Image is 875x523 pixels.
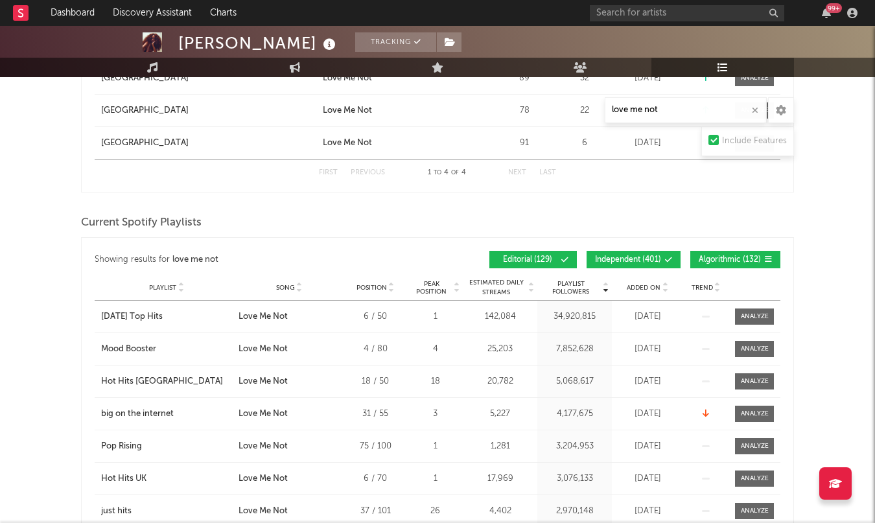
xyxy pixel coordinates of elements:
[466,278,526,297] span: Estimated Daily Streams
[615,472,680,485] div: [DATE]
[101,72,316,85] a: [GEOGRAPHIC_DATA]
[323,72,372,85] div: Love Me Not
[560,72,609,85] div: 32
[466,310,534,323] div: 142,084
[239,408,288,421] div: Love Me Not
[466,505,534,518] div: 4,402
[495,137,554,150] div: 91
[239,310,288,323] div: Love Me Not
[101,343,232,356] a: Mood Booster
[541,472,609,485] div: 3,076,133
[495,72,554,85] div: 89
[615,343,680,356] div: [DATE]
[411,440,460,453] div: 1
[508,169,526,176] button: Next
[615,408,680,421] div: [DATE]
[355,32,436,52] button: Tracking
[101,472,232,485] a: Hot Hits UK
[590,5,784,21] input: Search for artists
[101,408,232,421] a: big on the internet
[411,310,460,323] div: 1
[541,375,609,388] div: 5,068,617
[178,32,339,54] div: [PERSON_NAME]
[411,472,460,485] div: 1
[541,280,601,296] span: Playlist Followers
[346,408,404,421] div: 31 / 55
[595,256,661,264] span: Independent ( 401 )
[541,343,609,356] div: 7,852,628
[541,408,609,421] div: 4,177,675
[101,137,189,150] div: [GEOGRAPHIC_DATA]
[172,252,218,268] div: love me not
[351,169,385,176] button: Previous
[239,375,288,388] div: Love Me Not
[495,104,554,117] div: 78
[149,284,176,292] span: Playlist
[411,408,460,421] div: 3
[101,104,189,117] div: [GEOGRAPHIC_DATA]
[346,375,404,388] div: 18 / 50
[239,472,288,485] div: Love Me Not
[101,440,232,453] a: Pop Rising
[346,505,404,518] div: 37 / 101
[101,104,316,117] a: [GEOGRAPHIC_DATA]
[101,72,189,85] div: [GEOGRAPHIC_DATA]
[101,472,146,485] div: Hot Hits UK
[101,505,232,518] a: just hits
[276,284,295,292] span: Song
[539,169,556,176] button: Last
[615,72,680,85] div: [DATE]
[692,284,713,292] span: Trend
[239,440,288,453] div: Love Me Not
[101,310,232,323] a: [DATE] Top Hits
[541,440,609,453] div: 3,204,953
[466,440,534,453] div: 1,281
[822,8,831,18] button: 99+
[560,137,609,150] div: 6
[101,375,223,388] div: Hot Hits [GEOGRAPHIC_DATA]
[489,251,577,268] button: Editorial(129)
[346,472,404,485] div: 6 / 70
[101,375,232,388] a: Hot Hits [GEOGRAPHIC_DATA]
[826,3,842,13] div: 99 +
[615,375,680,388] div: [DATE]
[605,97,767,123] input: Search Playlists/Charts
[560,104,609,117] div: 22
[95,251,437,268] div: Showing results for
[356,284,387,292] span: Position
[722,134,787,149] div: Include Features
[451,170,459,176] span: of
[615,440,680,453] div: [DATE]
[627,284,660,292] span: Added On
[587,251,681,268] button: Independent(401)
[498,256,557,264] span: Editorial ( 129 )
[323,137,372,150] div: Love Me Not
[615,505,680,518] div: [DATE]
[101,137,316,150] a: [GEOGRAPHIC_DATA]
[699,256,761,264] span: Algorithmic ( 132 )
[541,505,609,518] div: 2,970,148
[411,165,482,181] div: 1 4 4
[411,280,452,296] span: Peak Position
[615,137,680,150] div: [DATE]
[323,104,372,117] div: Love Me Not
[323,104,489,117] a: Love Me Not
[411,505,460,518] div: 26
[466,343,534,356] div: 25,203
[466,472,534,485] div: 17,969
[346,440,404,453] div: 75 / 100
[101,408,174,421] div: big on the internet
[466,408,534,421] div: 5,227
[101,343,156,356] div: Mood Booster
[346,343,404,356] div: 4 / 80
[690,251,780,268] button: Algorithmic(132)
[101,310,163,323] div: [DATE] Top Hits
[434,170,441,176] span: to
[466,375,534,388] div: 20,782
[101,505,132,518] div: just hits
[346,310,404,323] div: 6 / 50
[541,310,609,323] div: 34,920,815
[239,505,288,518] div: Love Me Not
[101,440,142,453] div: Pop Rising
[411,343,460,356] div: 4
